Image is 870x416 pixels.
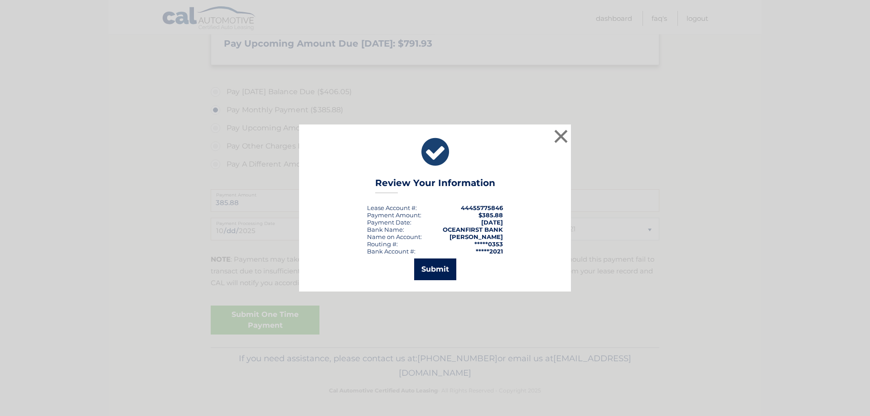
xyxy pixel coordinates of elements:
span: Payment Date [367,219,410,226]
button: × [552,127,570,145]
span: [DATE] [481,219,503,226]
button: Submit [414,258,456,280]
strong: [PERSON_NAME] [449,233,503,240]
div: Bank Name: [367,226,404,233]
h3: Review Your Information [375,177,495,193]
div: Bank Account #: [367,248,416,255]
div: Routing #: [367,240,398,248]
div: Lease Account #: [367,204,417,211]
strong: 44455775846 [461,204,503,211]
div: Payment Amount: [367,211,421,219]
div: : [367,219,411,226]
div: Name on Account: [367,233,422,240]
span: $385.88 [478,211,503,219]
strong: OCEANFIRST BANK [443,226,503,233]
